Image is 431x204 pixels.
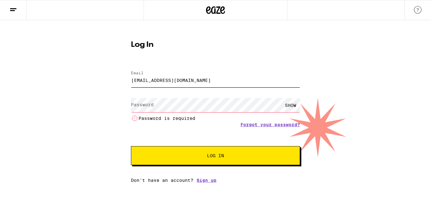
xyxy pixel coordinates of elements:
span: Log In [207,153,224,158]
button: Log In [131,146,300,165]
label: Email [131,71,144,75]
li: Password is required [131,114,300,122]
div: SHOW [281,98,300,112]
label: Password [131,102,154,107]
h1: Log In [131,41,300,49]
input: Email [131,73,300,87]
span: Hi. Need any help? [4,4,45,9]
div: Don't have an account? [131,178,300,183]
a: Forgot your password? [240,122,300,127]
a: Sign up [197,178,216,183]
